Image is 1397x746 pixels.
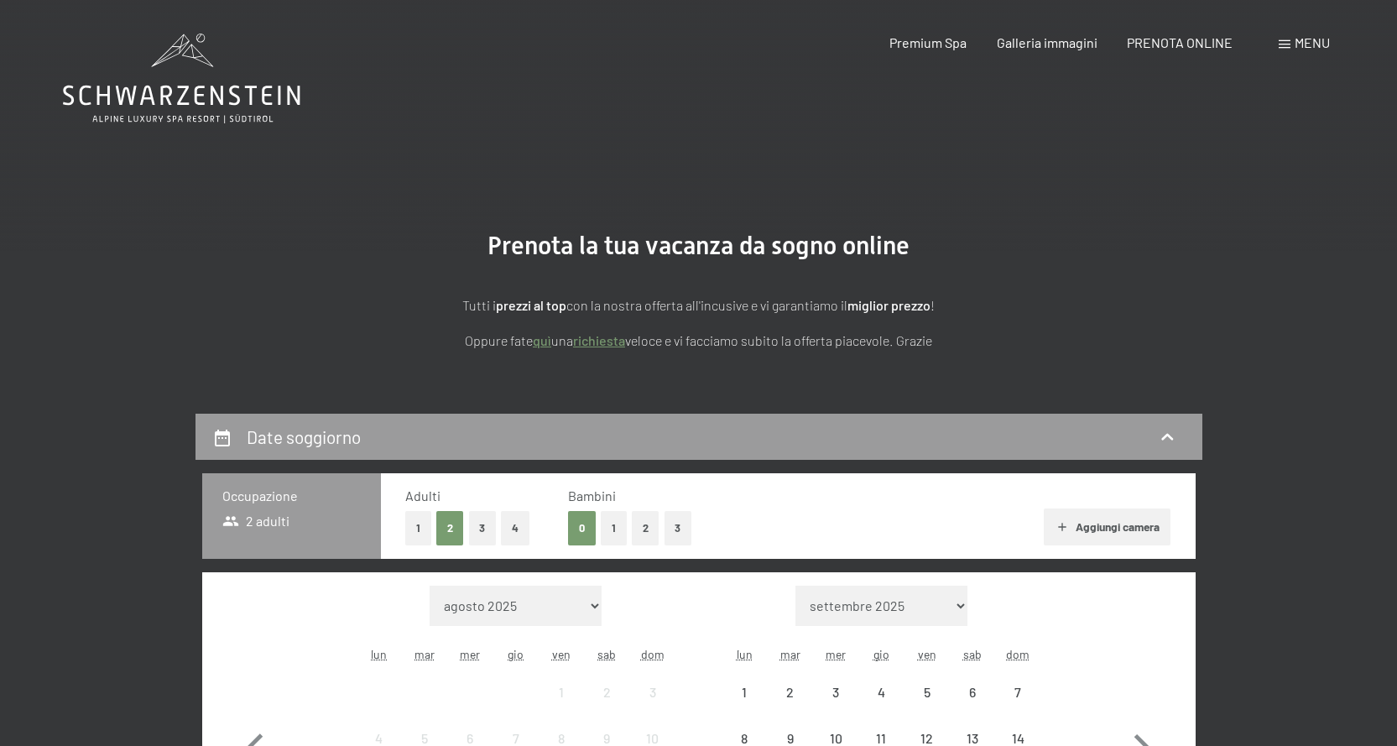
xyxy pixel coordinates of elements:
[847,297,930,313] strong: miglior prezzo
[1127,34,1233,50] a: PRENOTA ONLINE
[737,647,753,661] abbr: lunedì
[247,426,361,447] h2: Date soggiorno
[632,511,659,545] button: 2
[279,330,1118,352] p: Oppure fate una veloce e vi facciamo subito la offerta piacevole. Grazie
[997,686,1039,728] div: 7
[460,647,480,661] abbr: mercoledì
[540,686,582,728] div: 1
[858,670,904,715] div: arrivo/check-in non effettuabile
[904,670,949,715] div: Fri Sep 05 2025
[826,647,846,661] abbr: mercoledì
[769,686,811,728] div: 2
[508,647,524,661] abbr: giovedì
[995,670,1040,715] div: Sun Sep 07 2025
[279,295,1118,316] p: Tutti i con la nostra offerta all'incusive e vi garantiamo il !
[601,511,627,545] button: 1
[629,670,675,715] div: Sun Aug 03 2025
[487,231,910,260] span: Prenota la tua vacanza da sogno online
[889,34,967,50] a: Premium Spa
[371,647,387,661] abbr: lunedì
[780,647,800,661] abbr: martedì
[768,670,813,715] div: Tue Sep 02 2025
[496,297,566,313] strong: prezzi al top
[573,332,625,348] a: richiesta
[539,670,584,715] div: arrivo/check-in non effettuabile
[552,647,571,661] abbr: venerdì
[815,686,857,728] div: 3
[631,686,673,728] div: 3
[1006,647,1030,661] abbr: domenica
[469,511,497,545] button: 3
[436,511,464,545] button: 2
[997,34,1097,50] a: Galleria immagini
[222,487,361,505] h3: Occupazione
[665,511,692,545] button: 3
[501,511,529,545] button: 4
[586,686,628,728] div: 2
[539,670,584,715] div: Fri Aug 01 2025
[904,670,949,715] div: arrivo/check-in non effettuabile
[995,670,1040,715] div: arrivo/check-in non effettuabile
[722,670,767,715] div: arrivo/check-in non effettuabile
[723,686,765,728] div: 1
[405,511,431,545] button: 1
[873,647,889,661] abbr: giovedì
[533,332,551,348] a: quì
[641,647,665,661] abbr: domenica
[813,670,858,715] div: Wed Sep 03 2025
[768,670,813,715] div: arrivo/check-in non effettuabile
[1044,509,1170,545] button: Aggiungi camera
[568,488,616,503] span: Bambini
[405,488,440,503] span: Adulti
[568,511,596,545] button: 0
[629,670,675,715] div: arrivo/check-in non effettuabile
[722,670,767,715] div: Mon Sep 01 2025
[918,647,936,661] abbr: venerdì
[950,670,995,715] div: Sat Sep 06 2025
[950,670,995,715] div: arrivo/check-in non effettuabile
[1295,34,1330,50] span: Menu
[905,686,947,728] div: 5
[584,670,629,715] div: Sat Aug 02 2025
[584,670,629,715] div: arrivo/check-in non effettuabile
[858,670,904,715] div: Thu Sep 04 2025
[813,670,858,715] div: arrivo/check-in non effettuabile
[963,647,982,661] abbr: sabato
[951,686,993,728] div: 6
[597,647,616,661] abbr: sabato
[414,647,435,661] abbr: martedì
[222,512,290,530] span: 2 adulti
[860,686,902,728] div: 4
